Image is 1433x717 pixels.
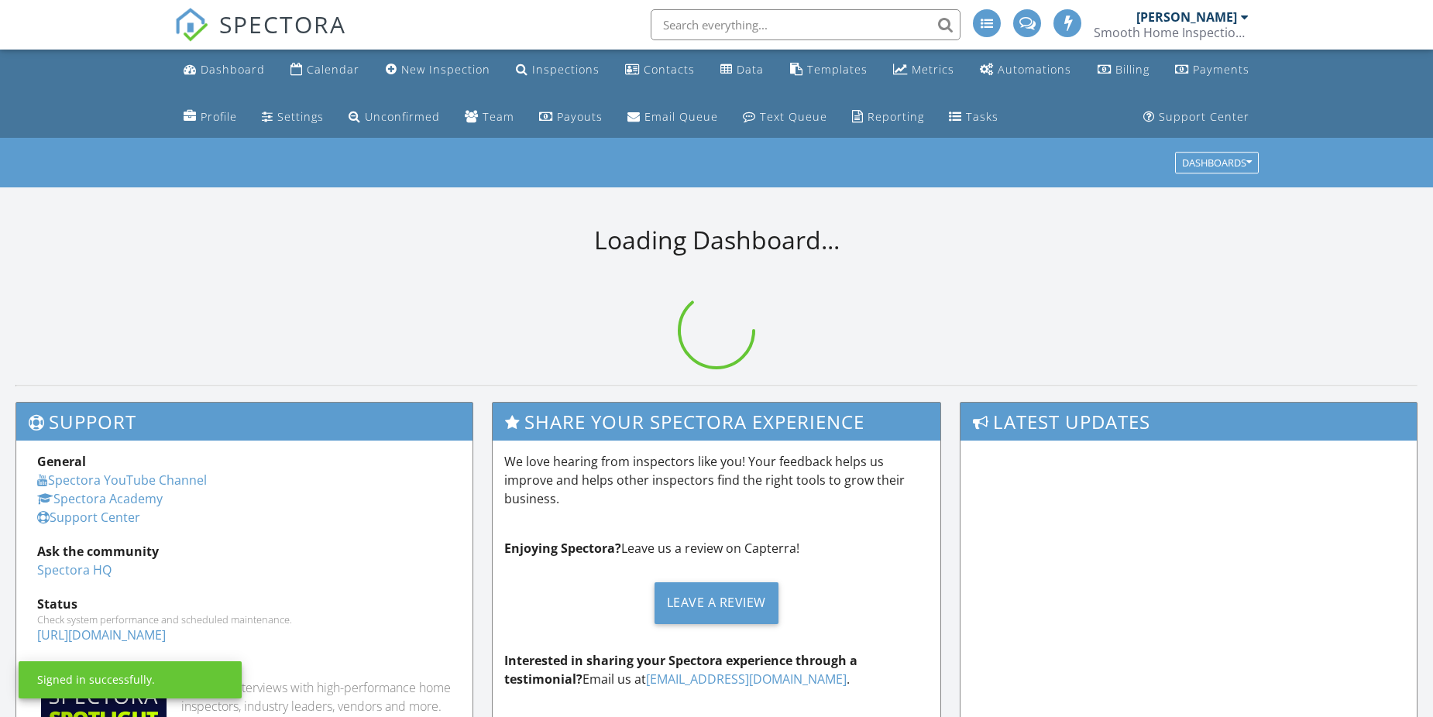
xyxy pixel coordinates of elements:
[504,539,928,557] p: Leave us a review on Capterra!
[380,56,497,84] a: New Inspection
[504,570,928,636] a: Leave a Review
[557,109,603,124] div: Payouts
[737,103,833,132] a: Text Queue
[37,626,166,643] a: [URL][DOMAIN_NAME]
[174,8,208,42] img: The Best Home Inspection Software - Spectora
[504,651,928,688] p: Email us at .
[807,62,868,77] div: Templates
[966,109,998,124] div: Tasks
[655,582,778,624] div: Leave a Review
[1169,56,1256,84] a: Payments
[998,62,1071,77] div: Automations
[37,453,86,470] strong: General
[974,56,1077,84] a: Automations (Advanced)
[37,490,163,507] a: Spectora Academy
[16,403,473,441] h3: Support
[277,109,324,124] div: Settings
[619,56,701,84] a: Contacts
[644,62,695,77] div: Contacts
[307,62,359,77] div: Calendar
[532,62,600,77] div: Inspections
[256,103,330,132] a: Settings
[621,103,724,132] a: Email Queue
[1182,158,1252,169] div: Dashboards
[174,21,346,53] a: SPECTORA
[201,62,265,77] div: Dashboard
[37,595,452,613] div: Status
[651,9,960,40] input: Search everything...
[646,671,847,688] a: [EMAIL_ADDRESS][DOMAIN_NAME]
[284,56,366,84] a: Calendar
[868,109,924,124] div: Reporting
[219,8,346,40] span: SPECTORA
[960,403,1417,441] h3: Latest Updates
[760,109,827,124] div: Text Queue
[784,56,874,84] a: Templates
[37,509,140,526] a: Support Center
[1094,25,1249,40] div: Smooth Home Inspections, LLC
[37,472,207,489] a: Spectora YouTube Channel
[1137,103,1256,132] a: Support Center
[342,103,446,132] a: Unconfirmed
[1159,109,1249,124] div: Support Center
[644,109,718,124] div: Email Queue
[943,103,1005,132] a: Tasks
[1193,62,1249,77] div: Payments
[504,452,928,508] p: We love hearing from inspectors like you! Your feedback helps us improve and helps other inspecto...
[37,542,452,561] div: Ask the community
[37,672,155,688] div: Signed in successfully.
[177,56,271,84] a: Dashboard
[504,540,621,557] strong: Enjoying Spectora?
[37,660,452,678] div: Industry Knowledge
[1091,56,1156,84] a: Billing
[201,109,237,124] div: Profile
[533,103,609,132] a: Payouts
[912,62,954,77] div: Metrics
[714,56,770,84] a: Data
[177,103,243,132] a: Company Profile
[887,56,960,84] a: Metrics
[504,652,857,688] strong: Interested in sharing your Spectora experience through a testimonial?
[483,109,514,124] div: Team
[1175,153,1259,174] button: Dashboards
[37,613,452,626] div: Check system performance and scheduled maintenance.
[1115,62,1149,77] div: Billing
[846,103,930,132] a: Reporting
[1136,9,1237,25] div: [PERSON_NAME]
[510,56,606,84] a: Inspections
[459,103,521,132] a: Team
[493,403,940,441] h3: Share Your Spectora Experience
[737,62,764,77] div: Data
[37,561,112,578] a: Spectora HQ
[401,62,490,77] div: New Inspection
[365,109,440,124] div: Unconfirmed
